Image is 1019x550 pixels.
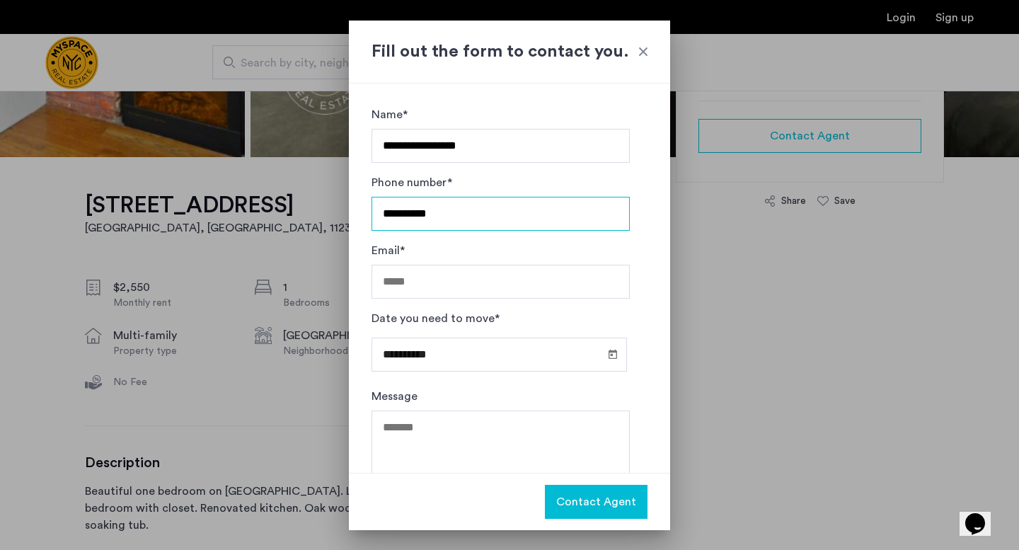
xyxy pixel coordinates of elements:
[372,242,405,259] label: Email*
[960,493,1005,536] iframe: chat widget
[372,106,408,123] label: Name*
[545,485,647,519] button: button
[372,39,647,64] h2: Fill out the form to contact you.
[372,388,418,405] label: Message
[372,174,452,191] label: Phone number*
[372,310,500,327] label: Date you need to move*
[604,345,621,362] button: Open calendar
[556,493,636,510] span: Contact Agent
